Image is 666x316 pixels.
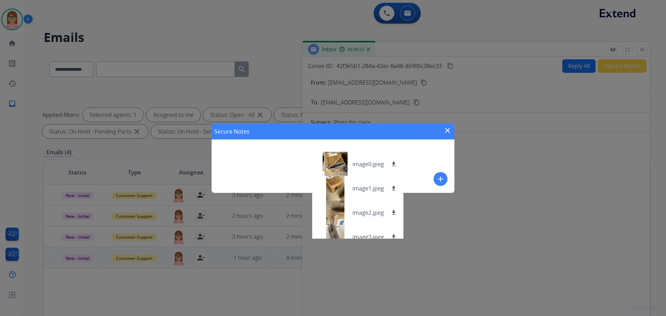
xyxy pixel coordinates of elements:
p: image3.jpeg [352,233,384,241]
mat-icon: download [391,185,397,191]
p: image1.jpeg [352,184,384,193]
p: image2.jpeg [352,208,384,217]
p: image0.jpeg [352,160,384,168]
mat-icon: download [391,234,397,240]
mat-icon: add [436,175,445,183]
p: 0.20.1027RC [627,304,659,312]
mat-icon: close [443,126,452,135]
mat-icon: download [391,210,397,216]
h1: Secure Notes [214,127,249,136]
mat-icon: download [391,161,397,167]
